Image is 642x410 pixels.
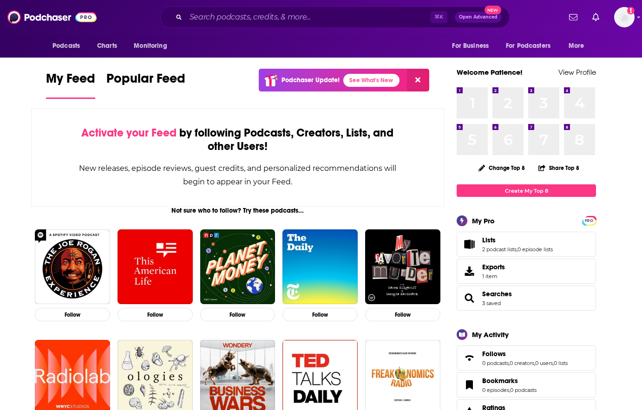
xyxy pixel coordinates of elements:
img: My Favorite Murder with Karen Kilgariff and Georgia Hardstark [365,229,440,305]
button: Show profile menu [614,7,635,27]
a: See What's New [343,74,400,87]
button: Follow [35,308,110,321]
img: The Daily [282,229,358,305]
span: Activate your Feed [81,126,177,140]
div: My Pro [472,216,495,225]
span: Podcasts [52,39,80,52]
button: open menu [500,37,564,55]
button: Follow [365,308,440,321]
svg: Add a profile image [627,7,635,14]
div: Search podcasts, credits, & more... [160,7,510,28]
img: This American Life [118,229,193,305]
span: , [509,360,510,366]
span: Open Advanced [459,15,498,20]
a: Lists [482,236,553,244]
button: Share Top 8 [538,159,580,177]
a: Follows [482,350,568,358]
span: ⌘ K [430,11,447,23]
a: 0 episodes [482,387,509,393]
span: Bookmarks [457,372,596,397]
a: Bookmarks [460,378,478,391]
a: Bookmarks [482,377,537,385]
span: Bookmarks [482,377,518,385]
span: , [509,387,510,393]
div: by following Podcasts, Creators, Lists, and other Users! [78,126,397,153]
span: , [534,360,535,366]
span: More [569,39,584,52]
img: Planet Money [200,229,275,305]
span: Searches [457,286,596,311]
a: Follows [460,351,478,364]
a: 0 podcasts [482,360,509,366]
button: Open AdvancedNew [455,12,502,23]
span: Charts [97,39,117,52]
div: My Activity [472,330,509,339]
a: 0 creators [510,360,534,366]
span: My Feed [46,71,95,92]
a: Searches [460,292,478,305]
button: open menu [46,37,92,55]
a: 3 saved [482,300,501,306]
a: 0 podcasts [510,387,537,393]
div: Not sure who to follow? Try these podcasts... [31,207,444,215]
span: Lists [457,232,596,257]
span: Exports [482,263,505,271]
a: Show notifications dropdown [565,9,581,25]
span: Lists [482,236,496,244]
span: , [553,360,554,366]
img: Podchaser - Follow, Share and Rate Podcasts [7,8,97,26]
a: 0 users [535,360,553,366]
button: Follow [282,308,358,321]
button: Follow [118,308,193,321]
span: 1 item [482,273,505,280]
span: , [517,246,518,253]
div: New releases, episode reviews, guest credits, and personalized recommendations will begin to appe... [78,162,397,189]
a: Lists [460,238,478,251]
button: open menu [127,37,179,55]
a: My Feed [46,71,95,99]
span: Monitoring [134,39,167,52]
button: open menu [562,37,596,55]
a: Create My Top 8 [457,184,596,197]
a: Exports [457,259,596,284]
img: User Profile [614,7,635,27]
span: For Business [452,39,489,52]
span: Exports [460,265,478,278]
button: open menu [445,37,500,55]
span: For Podcasters [506,39,550,52]
a: 2 podcast lists [482,246,517,253]
a: PRO [583,217,595,224]
button: Follow [200,308,275,321]
img: The Joe Rogan Experience [35,229,110,305]
a: Popular Feed [106,71,185,99]
a: Searches [482,290,512,298]
span: Follows [457,345,596,371]
a: 0 episode lists [518,246,553,253]
span: Follows [482,350,506,358]
button: Change Top 8 [473,162,531,174]
a: Welcome Patience! [457,68,523,77]
span: Logged in as patiencebaldacci [614,7,635,27]
span: New [485,6,501,14]
a: 0 lists [554,360,568,366]
a: View Profile [558,68,596,77]
input: Search podcasts, credits, & more... [186,10,430,25]
span: Popular Feed [106,71,185,92]
a: Show notifications dropdown [589,9,603,25]
p: Podchaser Update! [282,76,340,84]
a: Charts [91,37,123,55]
